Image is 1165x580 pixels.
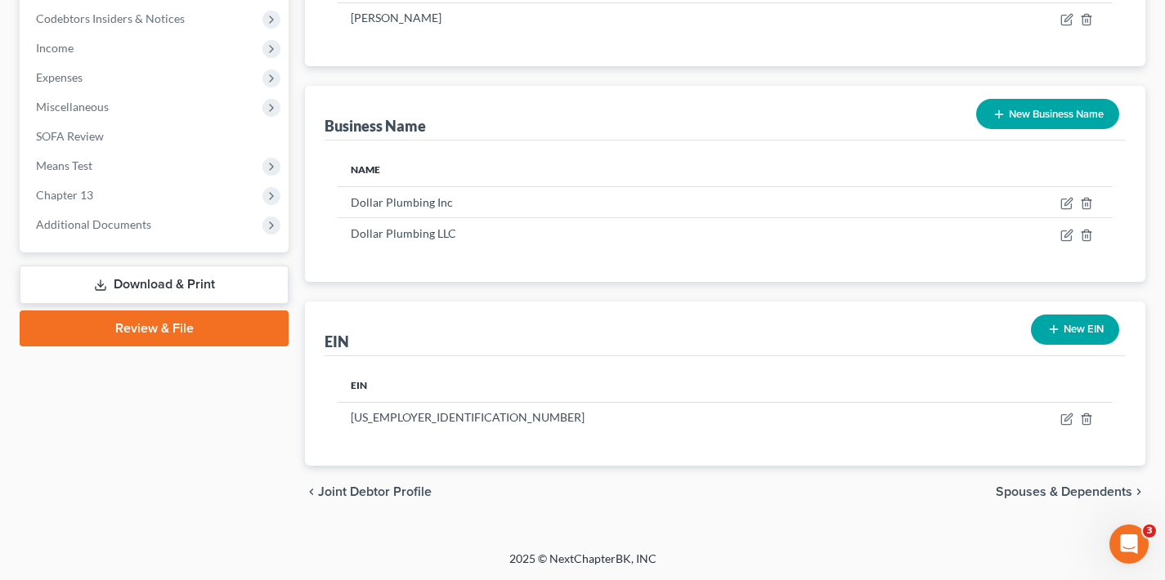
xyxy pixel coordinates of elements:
i: chevron_left [305,485,318,498]
button: chevron_left Joint Debtor Profile [305,485,432,498]
span: Means Test [36,158,92,172]
th: EIN [338,369,957,402]
span: SOFA Review [36,129,104,143]
span: Joint Debtor Profile [318,485,432,498]
button: New Business Name [976,99,1119,129]
div: 2025 © NextChapterBK, INC [117,551,1049,580]
button: Spouses & Dependents chevron_right [996,485,1145,498]
th: Name [338,154,855,186]
div: EIN [325,332,349,351]
button: New EIN [1031,315,1119,345]
span: Miscellaneous [36,100,109,114]
span: 3 [1143,524,1156,538]
span: Expenses [36,70,83,84]
td: Dollar Plumbing LLC [338,218,855,249]
td: Dollar Plumbing Inc [338,186,855,217]
a: SOFA Review [23,122,289,151]
a: Review & File [20,310,289,346]
td: [US_EMPLOYER_IDENTIFICATION_NUMBER] [338,402,957,433]
a: Download & Print [20,265,289,304]
span: Income [36,41,74,55]
td: [PERSON_NAME] [338,2,835,33]
span: Chapter 13 [36,188,93,202]
span: Additional Documents [36,217,151,231]
i: chevron_right [1132,485,1145,498]
iframe: Intercom live chat [1109,524,1149,564]
span: Spouses & Dependents [996,485,1132,498]
div: Business Name [325,116,426,136]
span: Codebtors Insiders & Notices [36,11,185,25]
